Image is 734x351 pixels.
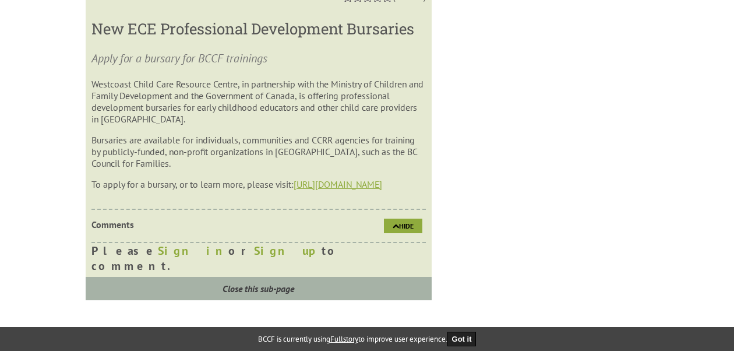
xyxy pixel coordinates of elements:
a: Sign in [158,243,228,258]
p: Westcoast Child Care Resource Centre, in partnership with the Ministry of Children and Family Dev... [91,78,425,125]
a: Close this sub-page [86,277,431,300]
p: Apply for a bursary for BCCF trainings [91,50,425,66]
a: Sign up [254,243,322,258]
h3: New ECE Professional Development Bursaries [91,19,425,38]
p: To apply for a bursary, or to learn more, please visit: [91,178,425,190]
p: Bursaries are available for individuals, communities and CCRR agencies for training by publicly-f... [91,134,425,169]
a: Hide [384,219,422,233]
button: Got it [447,332,477,346]
p: Comments [91,219,257,230]
i: Close this sub-page [223,283,294,294]
a: [URL][DOMAIN_NAME] [294,178,382,190]
div: Please or to comment. [91,243,425,273]
span: Hide [399,222,414,230]
a: Fullstory [330,334,358,344]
